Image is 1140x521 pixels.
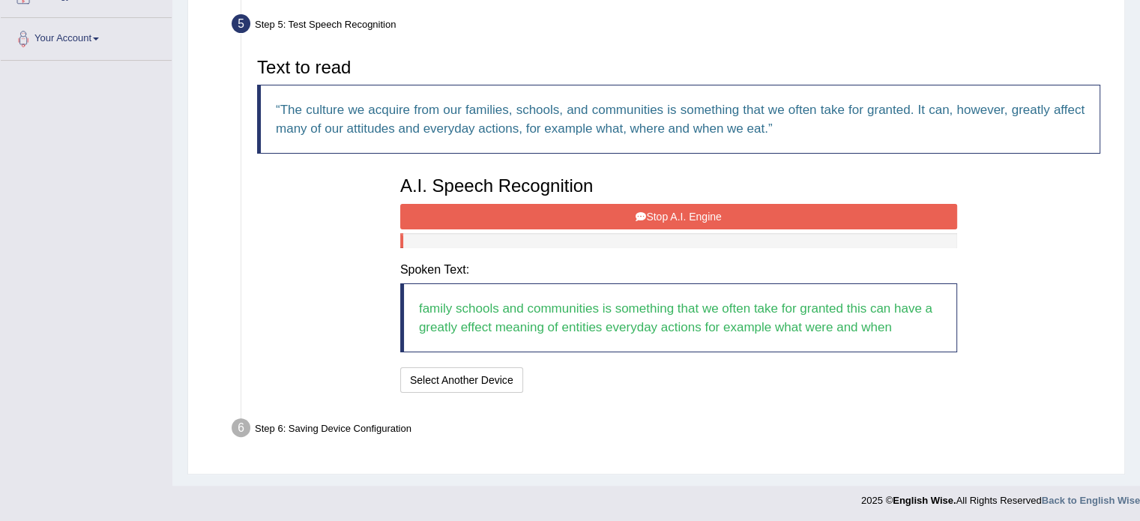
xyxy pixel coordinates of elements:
[400,176,957,196] h3: A.I. Speech Recognition
[893,495,956,506] strong: English Wise.
[400,367,523,393] button: Select Another Device
[400,204,957,229] button: Stop A.I. Engine
[400,263,957,277] h4: Spoken Text:
[1042,495,1140,506] a: Back to English Wise
[276,103,1085,136] q: The culture we acquire from our families, schools, and communities is something that we often tak...
[861,486,1140,508] div: 2025 © All Rights Reserved
[257,58,1100,77] h3: Text to read
[1,18,172,55] a: Your Account
[225,10,1118,43] div: Step 5: Test Speech Recognition
[225,414,1118,447] div: Step 6: Saving Device Configuration
[400,283,957,352] blockquote: family schools and communities is something that we often take for granted this can have a greatl...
